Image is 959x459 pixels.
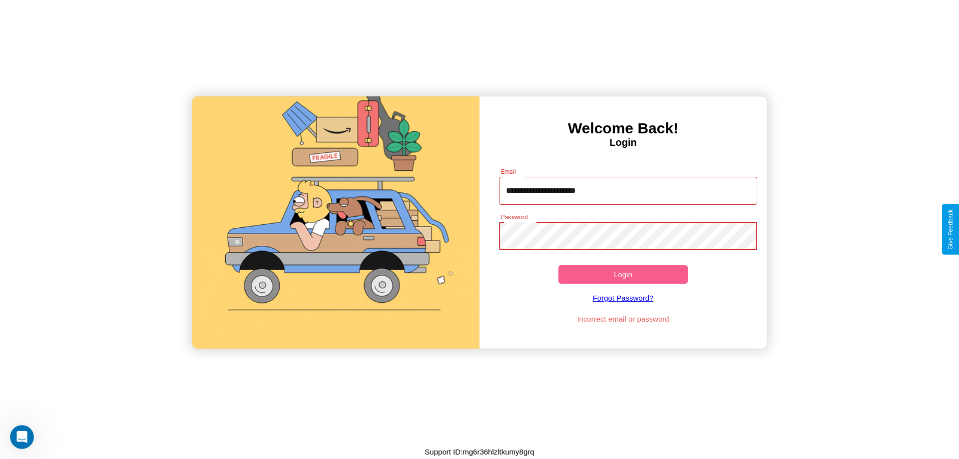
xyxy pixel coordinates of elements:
iframe: Intercom live chat [10,425,34,449]
img: gif [192,96,479,349]
button: Login [558,265,688,284]
h4: Login [479,137,767,148]
h3: Welcome Back! [479,120,767,137]
a: Forgot Password? [494,284,753,312]
label: Email [501,167,516,176]
label: Password [501,213,527,221]
p: Support ID: mg6r36hlzltkumy8grq [425,445,534,459]
p: Incorrect email or password [494,312,753,326]
div: Give Feedback [947,209,954,250]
